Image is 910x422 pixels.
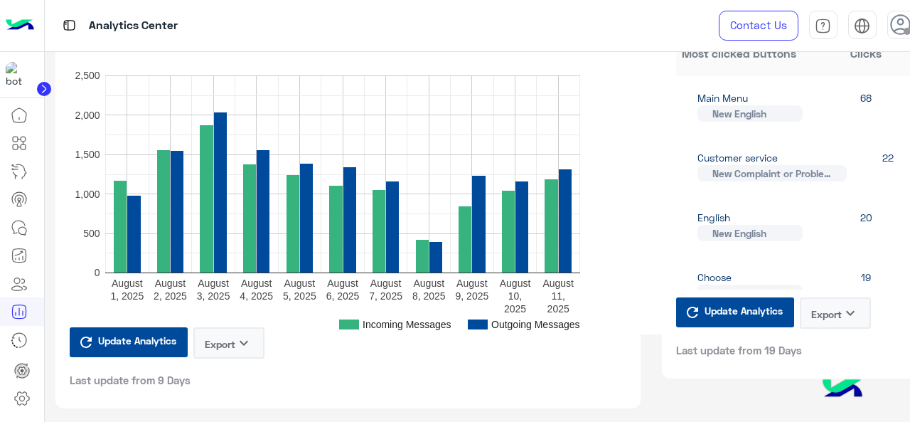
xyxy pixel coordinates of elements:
[676,150,847,181] div: Customer service
[508,290,521,302] text: 10,
[6,11,34,41] img: Logo
[235,334,252,352] i: keyboard_arrow_down
[455,290,488,302] text: 9, 2025
[697,165,847,181] span: New Complaint or Problem
[196,290,230,302] text: 3, 2025
[75,109,100,120] text: 2,000
[95,331,180,350] span: Update Analytics
[719,11,798,41] a: Contact Us
[676,297,794,327] button: Update Analytics
[363,318,451,329] text: Incoming Messages
[154,278,186,289] text: August
[800,297,871,329] button: Exportkeyboard_arrow_down
[697,285,803,301] span: Delivery Options
[70,14,673,334] svg: A chart.
[193,327,264,359] button: Exportkeyboard_arrow_down
[112,278,143,289] text: August
[75,188,100,199] text: 1,000
[503,303,525,315] text: 2025
[326,290,359,302] text: 6, 2025
[75,70,100,81] text: 2,500
[70,373,191,387] span: Last update from 9 Days
[676,45,803,62] div: Most clicked buttons
[83,228,100,239] text: 500
[697,105,803,122] span: New English
[854,18,870,34] img: tab
[75,149,100,160] text: 1,500
[412,290,445,302] text: 8, 2025
[110,290,144,302] text: 1, 2025
[676,210,803,241] div: English
[89,16,178,36] p: Analytics Center
[6,62,31,88] img: 317874714732967
[70,327,188,357] button: Update Analytics
[701,301,786,320] span: Update Analytics
[491,318,580,329] text: Outgoing Messages
[815,18,831,34] img: tab
[551,290,564,302] text: 11,
[676,270,803,301] div: Choose
[547,303,569,315] text: 2025
[697,225,803,241] span: New English
[284,278,315,289] text: August
[809,11,837,41] a: tab
[94,267,100,278] text: 0
[283,290,316,302] text: 5, 2025
[842,305,859,322] i: keyboard_arrow_down
[413,278,444,289] text: August
[154,290,187,302] text: 2, 2025
[327,278,358,289] text: August
[240,278,272,289] text: August
[676,90,803,122] div: Main Menu
[240,290,273,302] text: 4, 2025
[676,343,802,357] span: Last update from 19 Days
[198,278,229,289] text: August
[456,278,488,289] text: August
[369,290,402,302] text: 7, 2025
[499,278,530,289] text: August
[542,278,574,289] text: August
[370,278,401,289] text: August
[818,365,867,415] img: hulul-logo.png
[60,16,78,34] img: tab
